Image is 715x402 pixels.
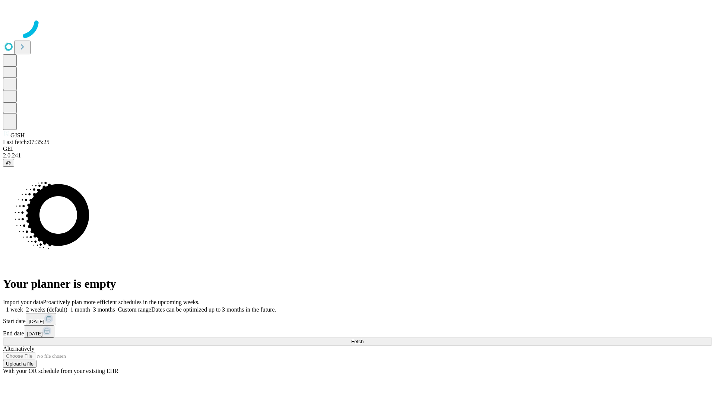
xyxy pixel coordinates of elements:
[27,331,42,336] span: [DATE]
[3,152,712,159] div: 2.0.241
[29,319,44,324] span: [DATE]
[151,306,276,313] span: Dates can be optimized up to 3 months in the future.
[43,299,200,305] span: Proactively plan more efficient schedules in the upcoming weeks.
[3,146,712,152] div: GEI
[118,306,151,313] span: Custom range
[93,306,115,313] span: 3 months
[6,306,23,313] span: 1 week
[3,313,712,325] div: Start date
[351,339,363,344] span: Fetch
[3,360,36,368] button: Upload a file
[3,338,712,345] button: Fetch
[10,132,25,138] span: GJSH
[3,159,14,167] button: @
[26,306,67,313] span: 2 weeks (default)
[70,306,90,313] span: 1 month
[6,160,11,166] span: @
[3,277,712,291] h1: Your planner is empty
[3,325,712,338] div: End date
[3,368,118,374] span: With your OR schedule from your existing EHR
[24,325,54,338] button: [DATE]
[3,345,34,352] span: Alternatively
[3,299,43,305] span: Import your data
[3,139,50,145] span: Last fetch: 07:35:25
[26,313,56,325] button: [DATE]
